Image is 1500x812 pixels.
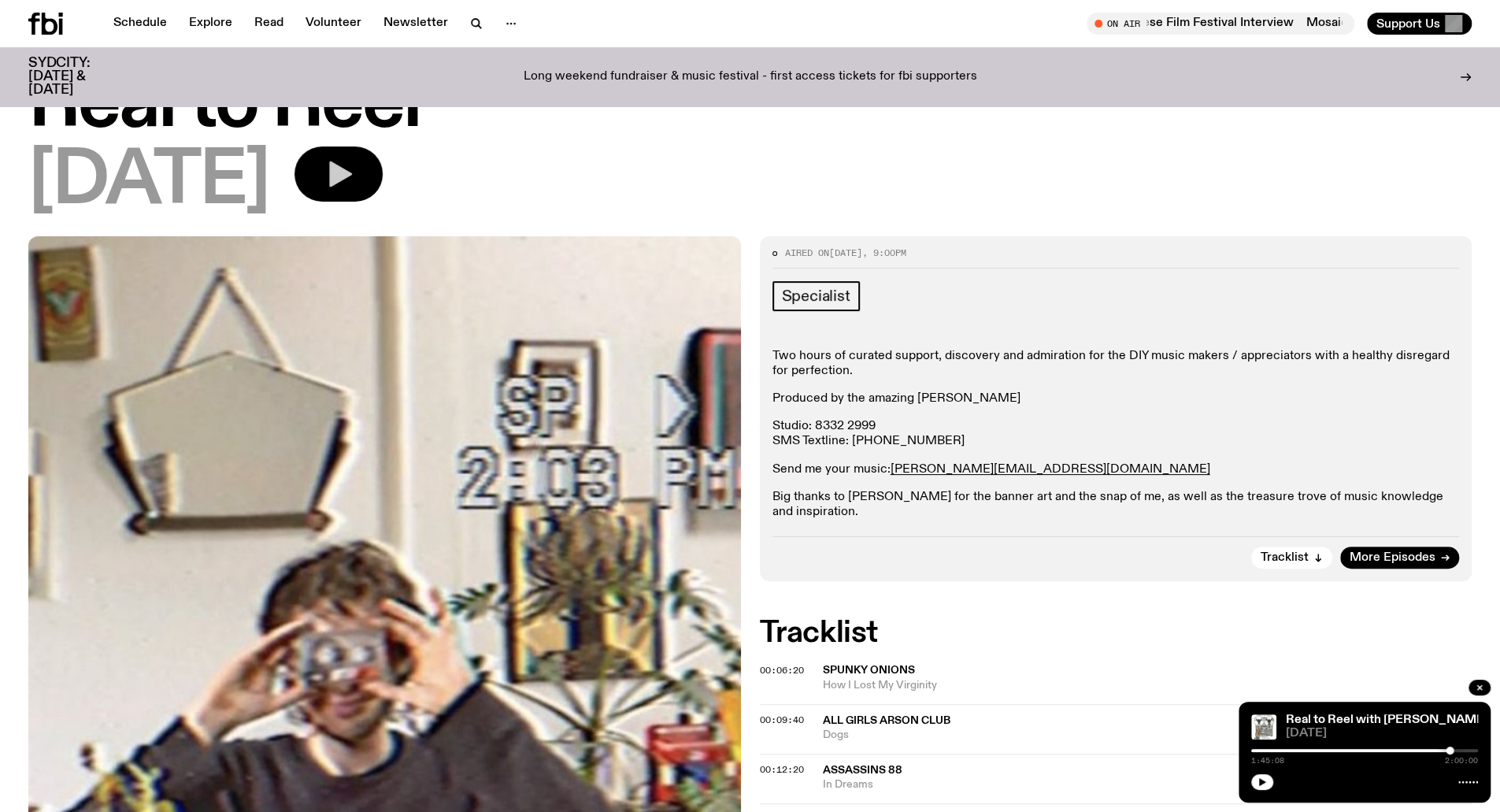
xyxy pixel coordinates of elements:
span: , 9:00pm [862,247,906,259]
h3: SYDCITY: [DATE] & [DATE] [28,57,129,97]
span: 00:09:40 [760,714,804,726]
a: More Episodes [1340,547,1459,569]
span: 1:45:08 [1251,757,1284,765]
button: 00:06:20 [760,666,804,675]
h1: Real to Reel [28,69,1472,140]
span: Support Us [1376,17,1440,31]
p: Send me your music: [772,462,1460,477]
a: Newsletter [374,13,457,35]
p: Produced by the amazing [PERSON_NAME] [772,391,1460,406]
span: [DATE] [829,247,862,259]
button: Support Us [1367,13,1472,35]
p: Big thanks to [PERSON_NAME] for the banner art and the snap of me, as well as the treasure trove ... [772,490,1460,520]
a: Specialist [772,281,860,311]
span: All Girls Arson Club [823,715,950,726]
span: Spunky Onions [823,665,915,676]
button: Tracklist [1251,547,1332,569]
a: Schedule [104,13,176,35]
a: [PERSON_NAME][EMAIL_ADDRESS][DOMAIN_NAME] [891,463,1210,476]
a: Volunteer [296,13,371,35]
span: [DATE] [28,146,269,217]
span: Specialist [782,287,850,305]
span: 00:06:20 [760,664,804,677]
span: [DATE] [1286,728,1478,740]
span: Aired on [785,247,829,259]
p: Studio: 8332 2999 SMS Textline: [PHONE_NUMBER] [772,419,1460,449]
p: Two hours of curated support, discovery and admiration for the DIY music makers / appreciators wi... [772,349,1460,379]
span: 2:00:00 [1445,757,1478,765]
a: Read [245,13,293,35]
h2: Tracklist [760,619,1472,647]
span: Tracklist [1261,552,1309,564]
span: 00:12:20 [760,763,804,776]
a: Real to Reel with [PERSON_NAME] [1286,714,1488,726]
button: On AirMosaic with [PERSON_NAME] and [PERSON_NAME] - Lebanese Film Festival InterviewMosaic with [... [1087,13,1354,35]
span: More Episodes [1350,552,1435,564]
button: 00:12:20 [760,766,804,774]
span: In Dreams [823,777,1335,792]
button: 00:09:40 [760,716,804,725]
span: Dogs [823,728,1472,743]
span: How I Lost My Virginity [823,678,1472,693]
p: Long weekend fundraiser & music festival - first access tickets for fbi supporters [524,70,977,84]
span: Assassins 88 [823,765,902,776]
a: Explore [180,13,242,35]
